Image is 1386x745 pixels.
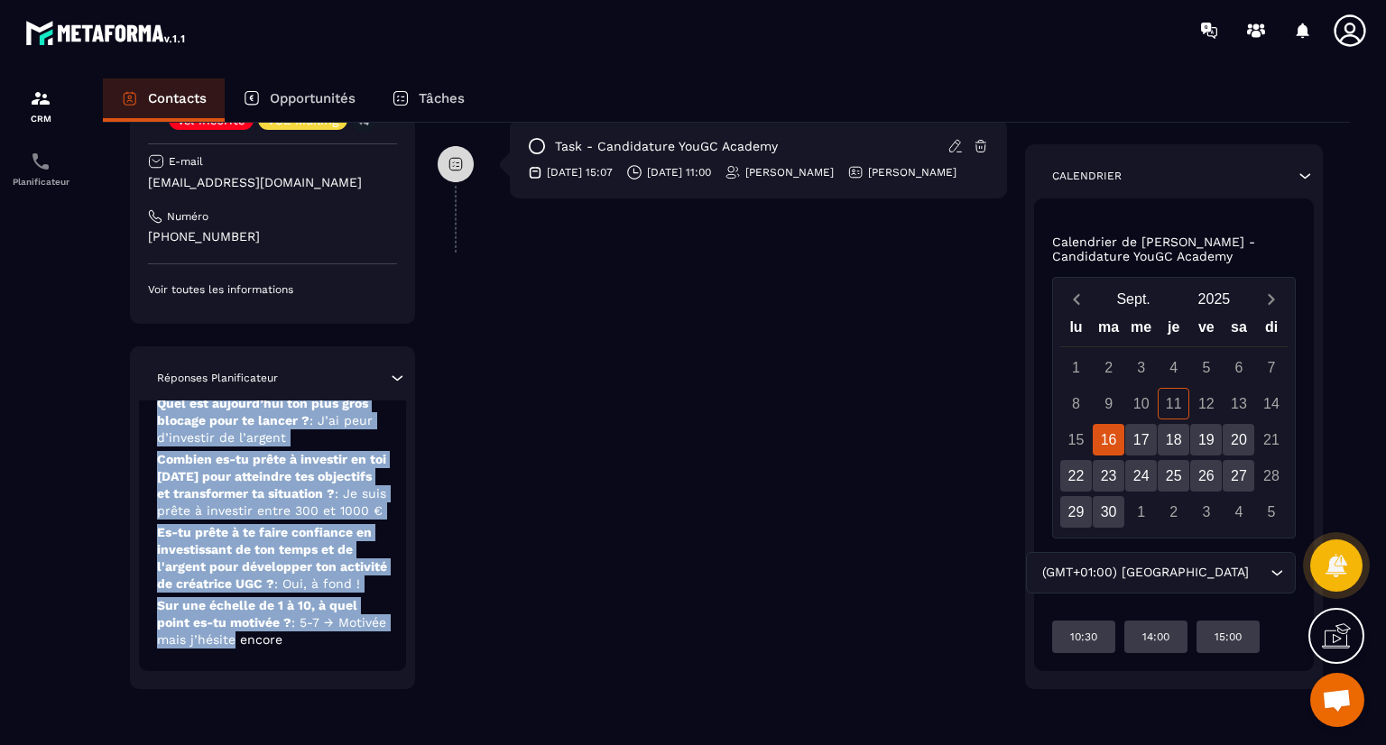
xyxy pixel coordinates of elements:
[1223,424,1254,455] div: 20
[30,151,51,172] img: scheduler
[5,74,77,137] a: formationformationCRM
[1223,315,1255,346] div: sa
[1223,388,1254,419] div: 13
[30,87,51,109] img: formation
[1125,388,1157,419] div: 10
[1038,563,1252,583] span: (GMT+01:00) [GEOGRAPHIC_DATA]
[1255,460,1287,492] div: 28
[1223,352,1254,383] div: 6
[1158,424,1189,455] div: 18
[1125,424,1157,455] div: 17
[1158,496,1189,528] div: 2
[1310,673,1364,727] div: Ouvrir le chat
[5,114,77,124] p: CRM
[5,137,77,200] a: schedulerschedulerPlanificateur
[1052,169,1122,183] p: Calendrier
[157,524,388,593] p: Es-tu prête à te faire confiance en investissant de ton temps et de l'argent pour développer ton ...
[1060,287,1094,311] button: Previous month
[1125,352,1157,383] div: 3
[1215,630,1242,644] p: 15:00
[148,174,397,191] p: [EMAIL_ADDRESS][DOMAIN_NAME]
[547,165,613,179] p: [DATE] 15:07
[169,154,203,169] p: E-mail
[1158,315,1190,346] div: je
[270,90,356,106] p: Opportunités
[167,209,208,224] p: Numéro
[1060,352,1092,383] div: 1
[419,90,465,106] p: Tâches
[1125,315,1158,346] div: me
[1125,496,1157,528] div: 1
[1190,352,1222,383] div: 5
[1052,235,1297,263] p: Calendrier de [PERSON_NAME] - Candidature YouGC Academy
[1190,315,1223,346] div: ve
[25,16,188,49] img: logo
[1125,460,1157,492] div: 24
[1190,460,1222,492] div: 26
[103,78,225,122] a: Contacts
[148,282,397,297] p: Voir toutes les informations
[1070,630,1097,644] p: 10:30
[148,90,207,106] p: Contacts
[1060,388,1092,419] div: 8
[868,165,956,179] p: [PERSON_NAME]
[1254,287,1288,311] button: Next month
[1255,424,1287,455] div: 21
[1255,496,1287,528] div: 5
[1059,315,1092,346] div: lu
[1094,283,1174,315] button: Open months overlay
[1158,352,1189,383] div: 4
[1093,315,1125,346] div: ma
[1093,424,1124,455] div: 16
[1190,424,1222,455] div: 19
[1060,460,1092,492] div: 22
[1060,315,1289,528] div: Calendar wrapper
[1158,388,1189,419] div: 11
[1093,388,1124,419] div: 9
[157,451,388,520] p: Combien es-tu prête à investir en toi [DATE] pour atteindre tes objectifs et transformer ta situa...
[1255,388,1287,419] div: 14
[1093,352,1124,383] div: 2
[5,177,77,187] p: Planificateur
[157,395,388,446] p: Quel est aujourd’hui ton plus gros blocage pour te lancer ?
[1158,460,1189,492] div: 25
[1255,352,1287,383] div: 7
[1060,352,1289,528] div: Calendar days
[1060,496,1092,528] div: 29
[1190,388,1222,419] div: 12
[1093,496,1124,528] div: 30
[555,138,778,155] p: task - Candidature YouGC Academy
[274,576,360,591] span: : Oui, à fond !
[1190,496,1222,528] div: 3
[745,165,834,179] p: [PERSON_NAME]
[1060,424,1092,455] div: 15
[1093,460,1124,492] div: 23
[1174,283,1254,315] button: Open years overlay
[1223,460,1254,492] div: 27
[178,114,245,126] p: vsl inscrits
[374,78,483,122] a: Tâches
[1223,496,1254,528] div: 4
[647,165,711,179] p: [DATE] 11:00
[157,597,388,648] p: Sur une échelle de 1 à 10, à quel point es-tu motivée ?
[1026,552,1296,593] div: Search for option
[1252,563,1266,583] input: Search for option
[1255,315,1288,346] div: di
[148,228,397,245] p: [PHONE_NUMBER]
[267,114,338,126] p: VSL Mailing
[157,371,278,385] p: Réponses Planificateur
[225,78,374,122] a: Opportunités
[1142,630,1169,644] p: 14:00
